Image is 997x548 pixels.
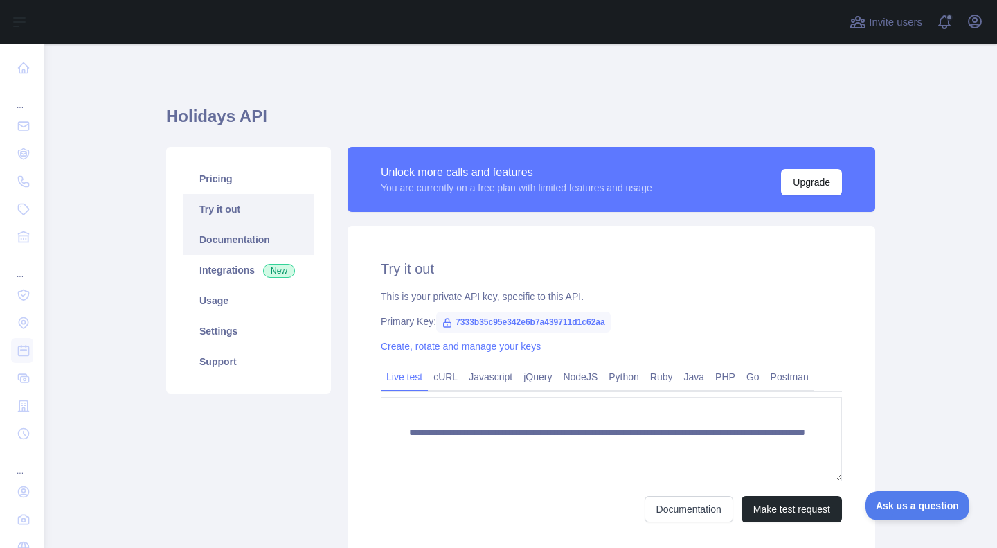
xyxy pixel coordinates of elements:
a: Ruby [645,366,679,388]
a: jQuery [518,366,557,388]
a: Javascript [463,366,518,388]
iframe: Toggle Customer Support [865,491,969,520]
a: Settings [183,316,314,346]
a: Postman [765,366,814,388]
a: PHP [710,366,741,388]
div: This is your private API key, specific to this API. [381,290,842,303]
a: Create, rotate and manage your keys [381,341,541,352]
a: Java [679,366,710,388]
a: Integrations New [183,255,314,285]
div: ... [11,449,33,477]
a: Pricing [183,163,314,194]
div: Unlock more calls and features [381,164,652,181]
div: You are currently on a free plan with limited features and usage [381,181,652,195]
a: Documentation [645,496,733,522]
a: Usage [183,285,314,316]
a: cURL [428,366,463,388]
a: Documentation [183,224,314,255]
h2: Try it out [381,259,842,279]
span: 7333b35c95e342e6b7a439711d1c62aa [436,312,611,333]
div: ... [11,252,33,280]
button: Invite users [847,11,925,33]
a: Python [603,366,645,388]
a: Go [741,366,765,388]
div: ... [11,83,33,111]
span: New [263,264,295,278]
a: Try it out [183,194,314,224]
button: Make test request [742,496,842,522]
span: Invite users [869,15,922,30]
a: NodeJS [557,366,603,388]
a: Support [183,346,314,377]
div: Primary Key: [381,315,842,328]
button: Upgrade [781,169,842,195]
h1: Holidays API [166,105,875,139]
a: Live test [381,366,428,388]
